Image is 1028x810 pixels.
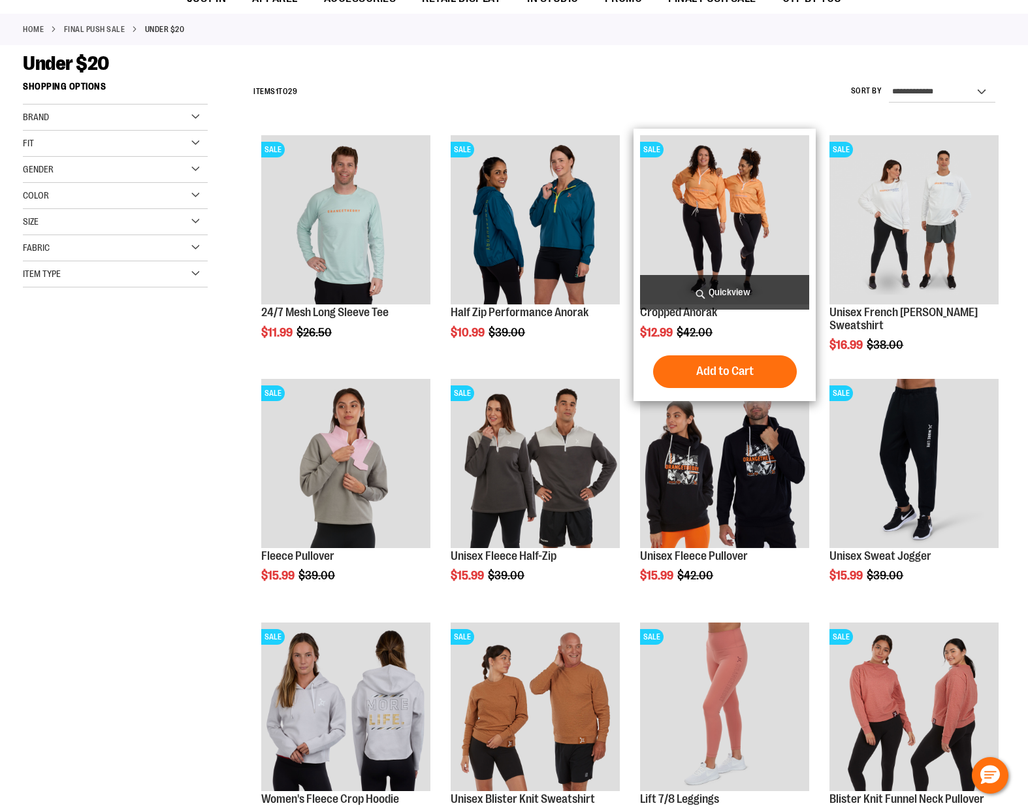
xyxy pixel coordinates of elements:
span: SALE [829,385,853,401]
span: $42.00 [677,326,715,339]
span: $15.99 [261,569,297,582]
img: Product image for Blister Knit Funnelneck Pullover [829,623,999,792]
span: Brand [23,112,49,122]
span: $39.00 [867,569,905,582]
a: Cropped Anorak [640,306,717,319]
a: Cropped Anorak primary imageSALE [640,135,809,306]
span: Fabric [23,242,50,253]
span: SALE [640,629,664,645]
img: Product image for Unisex Fleece Half Zip [451,379,620,548]
a: Blister Knit Funnel Neck Pullover [829,792,984,805]
span: Add to Cart [696,364,754,378]
a: Unisex Blister Knit Sweatshirt [451,792,595,805]
span: 29 [288,87,297,96]
span: Under $20 [23,52,109,74]
img: Unisex French Terry Crewneck Sweatshirt primary image [829,135,999,304]
span: SALE [640,142,664,157]
span: $12.99 [640,326,675,339]
span: SALE [829,629,853,645]
div: product [823,129,1005,385]
button: Add to Cart [653,355,797,388]
span: Gender [23,164,54,174]
a: Unisex Fleece Pullover [640,549,748,562]
span: SALE [261,385,285,401]
img: Product image for Fleece Pullover [261,379,430,548]
div: product [823,372,1005,615]
a: Lift 7/8 Leggings [640,792,719,805]
span: Color [23,190,49,201]
img: Main Image of 1457095 [261,135,430,304]
a: FINAL PUSH SALE [64,24,125,35]
a: Quickview [640,275,809,310]
span: $42.00 [677,569,715,582]
a: Product image for Unisex Fleece PulloverSALE [640,379,809,550]
span: SALE [261,142,285,157]
img: Product image for Lift 7/8 Leggings [640,623,809,792]
a: Half Zip Performance Anorak [451,306,588,319]
a: Product image for Womens Fleece Crop HoodieSALE [261,623,430,794]
h2: Items to [253,82,297,102]
span: Fit [23,138,34,148]
button: Hello, have a question? Let’s chat. [972,757,1008,794]
span: $26.50 [297,326,334,339]
div: product [444,129,626,372]
a: Women's Fleece Crop Hoodie [261,792,399,805]
span: $39.00 [298,569,337,582]
a: Unisex Fleece Half-Zip [451,549,556,562]
span: $38.00 [867,338,905,351]
a: 24/7 Mesh Long Sleeve Tee [261,306,389,319]
a: Main Image of 1457095SALE [261,135,430,306]
div: product [634,129,816,400]
a: Unisex French Terry Crewneck Sweatshirt primary imageSALE [829,135,999,306]
span: SALE [829,142,853,157]
img: Half Zip Performance Anorak [451,135,620,304]
a: Product image for Fleece PulloverSALE [261,379,430,550]
span: SALE [451,142,474,157]
a: Product image for Lift 7/8 LeggingsSALE [640,623,809,794]
img: Cropped Anorak primary image [640,135,809,304]
span: Item Type [23,268,61,279]
a: Home [23,24,44,35]
span: $11.99 [261,326,295,339]
span: SALE [451,385,474,401]
span: $15.99 [640,569,675,582]
img: Product image for Unisex Fleece Pullover [640,379,809,548]
div: product [444,372,626,615]
a: Product image for Unisex Blister Knit SweatshirtSALE [451,623,620,794]
img: Product image for Womens Fleece Crop Hoodie [261,623,430,792]
strong: Under $20 [145,24,185,35]
label: Sort By [851,86,882,97]
a: Unisex Sweat Jogger [829,549,931,562]
strong: Shopping Options [23,75,208,105]
a: Unisex French [PERSON_NAME] Sweatshirt [829,306,978,332]
span: SALE [451,629,474,645]
span: $10.99 [451,326,487,339]
a: Product image for Unisex Fleece Half ZipSALE [451,379,620,550]
a: Fleece Pullover [261,549,334,562]
span: $15.99 [829,569,865,582]
span: $15.99 [451,569,486,582]
span: $39.00 [489,326,527,339]
img: Product image for Unisex Sweat Jogger [829,379,999,548]
div: product [255,372,437,615]
span: 1 [276,87,279,96]
a: Product image for Unisex Sweat JoggerSALE [829,379,999,550]
img: Product image for Unisex Blister Knit Sweatshirt [451,623,620,792]
span: Size [23,216,39,227]
span: SALE [261,629,285,645]
a: Product image for Blister Knit Funnelneck PulloverSALE [829,623,999,794]
a: Half Zip Performance AnorakSALE [451,135,620,306]
div: product [634,372,816,615]
span: $39.00 [488,569,526,582]
div: product [255,129,437,372]
span: $16.99 [829,338,865,351]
